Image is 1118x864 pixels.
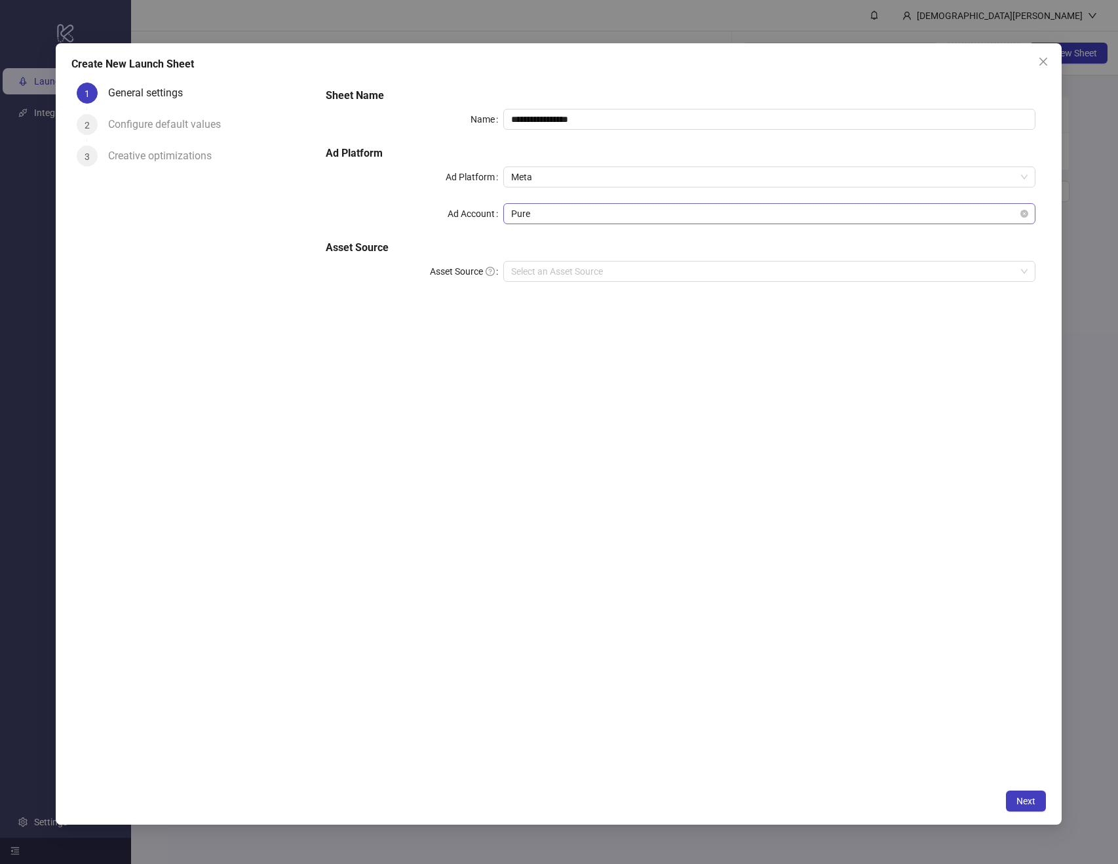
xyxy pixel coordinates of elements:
[486,267,495,276] span: question-circle
[326,240,1036,256] h5: Asset Source
[446,167,503,187] label: Ad Platform
[85,88,90,98] span: 1
[1007,791,1047,812] button: Next
[511,204,1028,224] span: Pure
[108,114,231,135] div: Configure default values
[1021,210,1029,218] span: close-circle
[1039,56,1049,67] span: close
[85,151,90,161] span: 3
[326,146,1036,161] h5: Ad Platform
[1033,51,1054,72] button: Close
[108,146,222,167] div: Creative optimizations
[511,167,1028,187] span: Meta
[448,203,503,224] label: Ad Account
[71,56,1046,72] div: Create New Launch Sheet
[503,109,1036,130] input: Name
[85,119,90,130] span: 2
[108,83,193,104] div: General settings
[1017,796,1036,806] span: Next
[326,88,1036,104] h5: Sheet Name
[471,109,503,130] label: Name
[430,261,503,282] label: Asset Source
